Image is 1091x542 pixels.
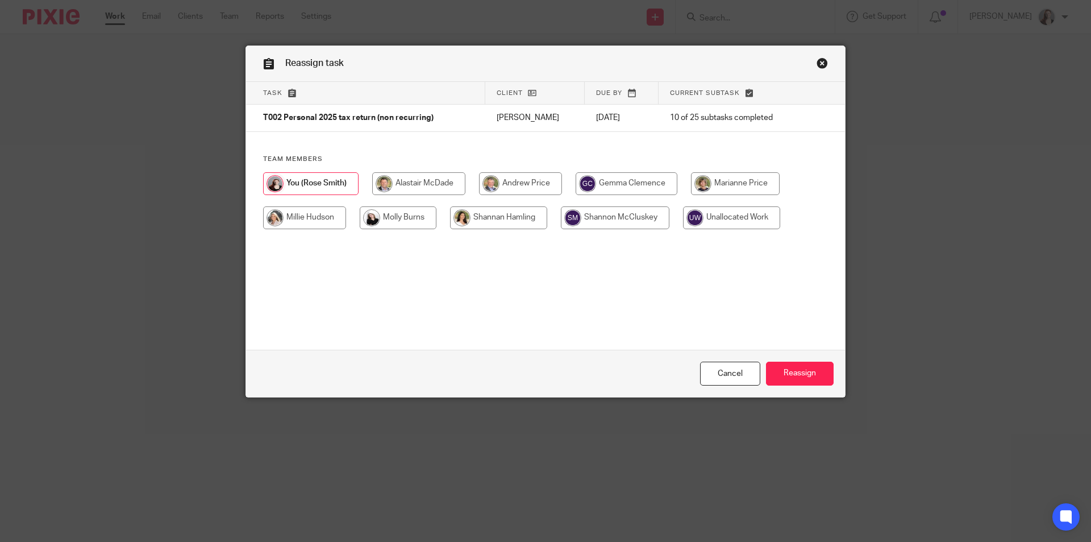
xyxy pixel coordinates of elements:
[700,362,760,386] a: Close this dialog window
[263,155,828,164] h4: Team members
[497,112,573,123] p: [PERSON_NAME]
[263,114,434,122] span: T002 Personal 2025 tax return (non recurring)
[497,90,523,96] span: Client
[817,57,828,73] a: Close this dialog window
[263,90,282,96] span: Task
[766,362,834,386] input: Reassign
[285,59,344,68] span: Reassign task
[596,90,622,96] span: Due by
[659,105,805,132] td: 10 of 25 subtasks completed
[670,90,740,96] span: Current subtask
[596,112,647,123] p: [DATE]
